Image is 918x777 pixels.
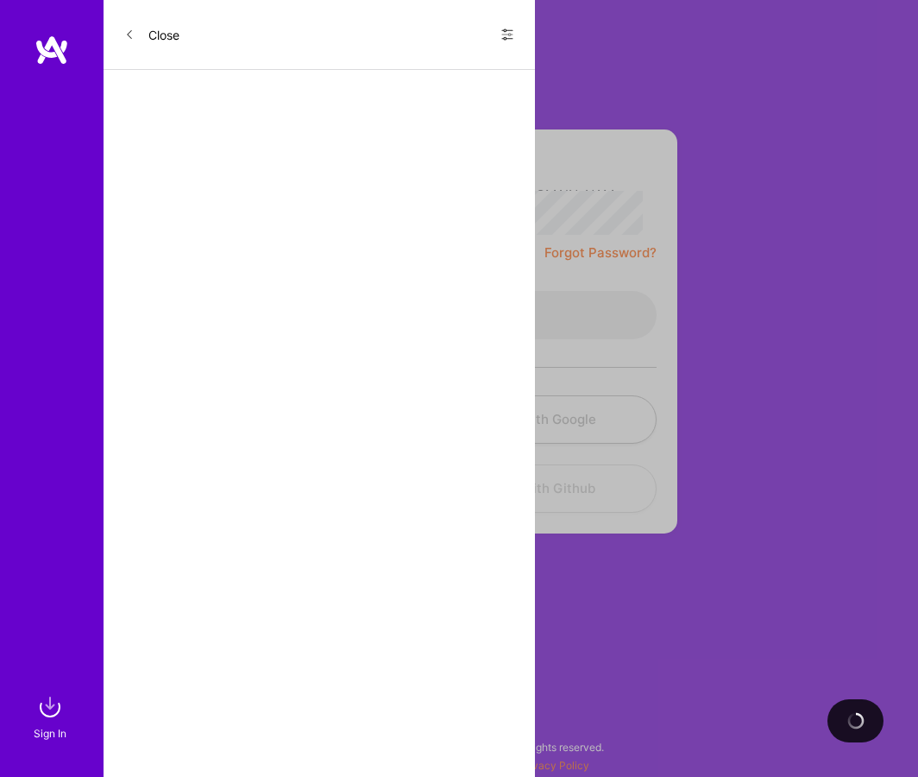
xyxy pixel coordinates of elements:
div: Sign In [34,724,66,742]
img: sign in [33,690,67,724]
img: logo [35,35,69,66]
img: loading [843,709,867,733]
a: sign inSign In [36,690,67,742]
button: Close [124,21,179,48]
